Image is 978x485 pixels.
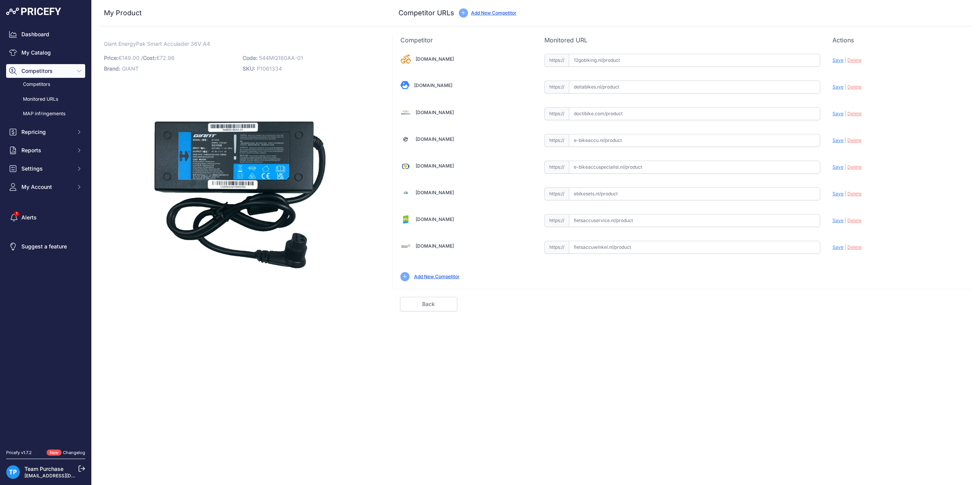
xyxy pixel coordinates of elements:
[832,111,844,116] span: Save
[544,187,569,200] span: https://
[544,81,569,93] span: https://
[832,164,844,170] span: Save
[21,165,71,172] span: Settings
[122,55,139,61] span: 149.00
[845,164,846,170] span: |
[832,191,844,197] span: Save
[243,55,257,61] span: Code:
[6,107,85,121] a: MAP infringements
[104,55,118,61] span: Price:
[845,191,846,197] span: |
[847,111,861,116] span: Delete
[416,110,454,115] a: [DOMAIN_NAME]
[6,93,85,106] a: Monitored URLs
[104,39,210,48] span: Giant EnergyPak Smart Acculader 36V A4
[845,218,846,223] span: |
[6,125,85,139] button: Repricing
[569,134,820,147] input: e-bikeaccu.nl/product
[847,164,861,170] span: Delete
[416,163,454,169] a: [DOMAIN_NAME]
[569,214,820,227] input: fietsaccuservice.nl/product
[6,27,85,440] nav: Sidebar
[845,57,846,63] span: |
[160,55,175,61] span: 72.96
[416,190,454,195] a: [DOMAIN_NAME]
[544,214,569,227] span: https://
[257,65,282,72] span: P1061334
[104,8,377,18] h3: My Product
[544,35,820,45] p: Monitored URL
[6,46,85,60] a: My Catalog
[6,162,85,176] button: Settings
[6,450,32,456] div: Pricefy v1.7.2
[6,8,61,15] img: Pricefy Logo
[832,35,964,45] p: Actions
[832,57,844,63] span: Save
[6,78,85,91] a: Competitors
[259,55,303,61] span: 544MQ180AA-01
[569,187,820,200] input: ebikesets.nl/product
[416,216,454,222] a: [DOMAIN_NAME]
[104,65,120,72] span: Brand:
[414,274,460,279] a: Add New Competitor
[471,10,517,16] a: Add New Competitor
[544,134,569,147] span: https://
[544,161,569,174] span: https://
[6,211,85,224] a: Alerts
[544,54,569,67] span: https://
[24,473,104,479] a: [EMAIL_ADDRESS][DOMAIN_NAME]
[63,450,85,455] a: Changelog
[847,137,861,143] span: Delete
[141,55,175,61] span: / €
[832,84,844,90] span: Save
[847,218,861,223] span: Delete
[104,53,238,63] p: €
[847,244,861,250] span: Delete
[569,241,820,254] input: fietsaccuwinkel.nl/product
[847,57,861,63] span: Delete
[400,297,457,311] a: Back
[416,56,454,62] a: [DOMAIN_NAME]
[6,27,85,41] a: Dashboard
[6,143,85,157] button: Reports
[416,243,454,249] a: [DOMAIN_NAME]
[832,244,844,250] span: Save
[243,65,255,72] span: SKU:
[47,450,62,456] span: New
[398,8,454,18] h3: Competitor URLs
[569,161,820,174] input: e-bikeaccuspecialist.nl/product
[845,84,846,90] span: |
[400,35,532,45] p: Competitor
[21,67,71,75] span: Competitors
[569,81,820,93] input: deltabikes.nl/product
[122,65,139,72] span: GIANT
[845,111,846,116] span: |
[847,191,861,197] span: Delete
[569,107,820,120] input: doctibike.com/product
[544,107,569,120] span: https://
[21,147,71,154] span: Reports
[6,64,85,78] button: Competitors
[832,218,844,223] span: Save
[414,82,452,88] a: [DOMAIN_NAME]
[21,128,71,136] span: Repricing
[544,241,569,254] span: https://
[569,54,820,67] input: 12gobiking.nl/product
[832,137,844,143] span: Save
[143,55,156,61] span: Cost:
[416,136,454,142] a: [DOMAIN_NAME]
[845,244,846,250] span: |
[6,240,85,253] a: Suggest a feature
[21,183,71,191] span: My Account
[24,466,63,472] a: Team Purchase
[845,137,846,143] span: |
[6,180,85,194] button: My Account
[847,84,861,90] span: Delete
